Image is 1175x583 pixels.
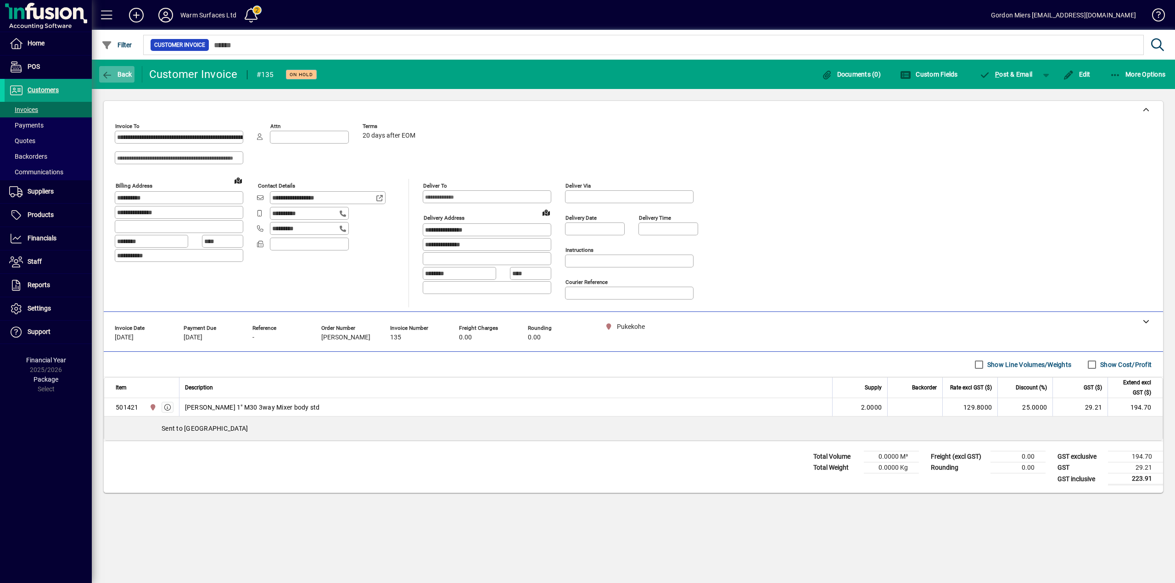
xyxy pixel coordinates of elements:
a: Support [5,321,92,344]
button: Back [99,66,134,83]
button: Add [122,7,151,23]
span: 0.00 [528,334,541,341]
span: 2.0000 [861,403,882,412]
span: Customers [28,86,59,94]
button: Filter [99,37,134,53]
span: Custom Fields [900,71,958,78]
td: 25.0000 [997,398,1052,416]
td: 223.91 [1108,473,1163,485]
td: Total Weight [809,462,864,473]
span: Reports [28,281,50,289]
span: Communications [9,168,63,176]
mat-label: Delivery time [639,215,671,221]
div: Sent to [GEOGRAPHIC_DATA] [104,416,1163,440]
button: Edit [1061,66,1093,83]
span: Products [28,211,54,218]
span: Backorders [9,153,47,160]
span: 20 days after EOM [363,132,415,139]
span: [DATE] [115,334,134,341]
span: Discount (%) [1016,383,1047,393]
span: - [252,334,254,341]
span: Edit [1063,71,1091,78]
div: #135 [257,67,274,82]
a: View on map [539,205,554,220]
div: 501421 [116,403,139,412]
span: Package [34,376,58,383]
span: Back [101,71,132,78]
label: Show Line Volumes/Weights [985,360,1071,369]
span: Pukekohe [147,402,157,412]
mat-label: Attn [270,123,280,129]
mat-label: Delivery date [565,215,597,221]
td: GST [1053,462,1108,473]
div: 129.8000 [948,403,992,412]
span: Home [28,39,45,47]
span: Supply [865,383,882,393]
td: 0.0000 Kg [864,462,919,473]
button: Documents (0) [819,66,883,83]
span: Customer Invoice [154,40,205,50]
span: Filter [101,41,132,49]
div: Gordon Miers [EMAIL_ADDRESS][DOMAIN_NAME] [991,8,1136,22]
span: More Options [1110,71,1166,78]
mat-label: Deliver To [423,183,447,189]
a: View on map [231,173,246,188]
span: Suppliers [28,188,54,195]
a: Quotes [5,133,92,149]
td: Total Volume [809,451,864,462]
a: Knowledge Base [1145,2,1164,32]
td: 0.00 [990,462,1046,473]
span: [PERSON_NAME] [321,334,370,341]
a: Reports [5,274,92,297]
span: POS [28,63,40,70]
span: Settings [28,305,51,312]
span: Invoices [9,106,38,113]
app-page-header-button: Back [92,66,142,83]
a: Payments [5,117,92,133]
td: GST inclusive [1053,473,1108,485]
a: Communications [5,164,92,180]
button: Profile [151,7,180,23]
td: 194.70 [1108,451,1163,462]
span: Extend excl GST ($) [1113,378,1151,398]
span: Quotes [9,137,35,144]
span: 135 [390,334,401,341]
mat-label: Deliver via [565,183,591,189]
td: 29.21 [1052,398,1108,416]
span: ost & Email [979,71,1033,78]
span: Financials [28,234,56,242]
span: Payments [9,122,44,129]
div: Customer Invoice [149,67,238,82]
span: Terms [363,123,418,129]
button: Custom Fields [898,66,960,83]
button: Post & Email [975,66,1037,83]
mat-label: Instructions [565,247,593,253]
a: Settings [5,297,92,320]
span: On hold [290,72,313,78]
a: Financials [5,227,92,250]
div: Warm Surfaces Ltd [180,8,236,22]
td: 0.00 [990,451,1046,462]
span: Financial Year [26,356,66,364]
a: POS [5,56,92,78]
a: Backorders [5,149,92,164]
label: Show Cost/Profit [1098,360,1152,369]
span: Documents (0) [821,71,881,78]
td: 29.21 [1108,462,1163,473]
span: Item [116,383,127,393]
td: GST exclusive [1053,451,1108,462]
a: Products [5,204,92,227]
td: 0.0000 M³ [864,451,919,462]
a: Staff [5,250,92,273]
span: P [995,71,999,78]
a: Invoices [5,102,92,117]
a: Home [5,32,92,55]
button: More Options [1108,66,1168,83]
span: [DATE] [184,334,202,341]
span: 0.00 [459,334,472,341]
mat-label: Courier Reference [565,279,608,285]
span: [PERSON_NAME] 1" M30 3way Mixer body std [185,403,320,412]
span: Support [28,328,50,335]
td: 194.70 [1108,398,1163,416]
span: Backorder [912,383,937,393]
